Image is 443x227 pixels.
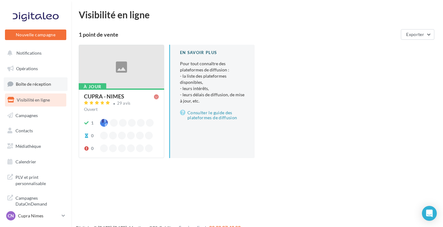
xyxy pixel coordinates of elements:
[84,100,159,107] a: 29 avis
[4,62,68,75] a: Opérations
[4,124,68,137] a: Contacts
[4,170,68,189] a: PLV et print personnalisable
[15,194,64,207] span: Campagnes DataOnDemand
[15,173,64,186] span: PLV et print personnalisable
[16,66,38,71] span: Opérations
[15,159,36,164] span: Calendrier
[79,83,106,90] div: À jour
[91,120,94,126] div: 1
[15,112,38,118] span: Campagnes
[84,93,124,99] div: CUPRA - NIMES
[180,85,245,92] li: - leurs intérêts,
[117,101,131,105] div: 29 avis
[91,145,94,152] div: 0
[8,213,14,219] span: CN
[15,128,33,133] span: Contacts
[5,210,66,222] a: CN Cupra Nimes
[18,213,59,219] p: Cupra Nimes
[4,109,68,122] a: Campagnes
[180,50,245,56] div: En savoir plus
[91,133,94,139] div: 0
[17,97,50,102] span: Visibilité en ligne
[406,32,424,37] span: Exporter
[16,81,51,87] span: Boîte de réception
[4,77,68,91] a: Boîte de réception
[16,50,42,56] span: Notifications
[79,32,398,37] div: 1 point de vente
[180,73,245,85] li: - la liste des plateformes disponibles,
[401,29,434,40] button: Exporter
[4,140,68,153] a: Médiathèque
[5,30,66,40] button: Nouvelle campagne
[180,61,245,104] p: Pour tout connaître des plateformes de diffusion :
[4,47,65,60] button: Notifications
[180,109,245,121] a: Consulter le guide des plateformes de diffusion
[4,191,68,210] a: Campagnes DataOnDemand
[4,155,68,168] a: Calendrier
[15,143,41,149] span: Médiathèque
[84,107,98,112] span: Ouvert
[180,92,245,104] li: - leurs délais de diffusion, de mise à jour, etc.
[4,93,68,107] a: Visibilité en ligne
[79,10,436,19] div: Visibilité en ligne
[422,206,437,221] div: Open Intercom Messenger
